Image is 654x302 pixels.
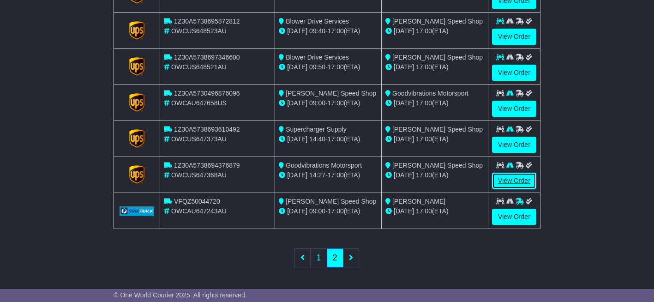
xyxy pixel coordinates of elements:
[385,26,484,36] div: (ETA)
[310,248,327,267] a: 1
[309,135,325,143] span: 14:40
[286,162,362,169] span: Goodvibrations Motorsport
[287,171,307,179] span: [DATE]
[328,27,344,35] span: 17:00
[416,135,432,143] span: 17:00
[392,126,483,133] span: [PERSON_NAME] Speed Shop
[309,63,325,71] span: 09:50
[309,171,325,179] span: 14:27
[328,171,344,179] span: 17:00
[129,57,145,76] img: GetCarrierServiceLogo
[287,27,307,35] span: [DATE]
[129,93,145,112] img: GetCarrierServiceLogo
[394,135,414,143] span: [DATE]
[309,99,325,107] span: 09:00
[385,170,484,180] div: (ETA)
[174,198,220,205] span: VFQZ50044720
[279,62,378,72] div: - (ETA)
[328,135,344,143] span: 17:00
[394,171,414,179] span: [DATE]
[392,162,483,169] span: [PERSON_NAME] Speed Shop
[492,209,536,225] a: View Order
[171,207,227,215] span: OWCAU647243AU
[385,134,484,144] div: (ETA)
[279,98,378,108] div: - (ETA)
[129,165,145,184] img: GetCarrierServiceLogo
[328,99,344,107] span: 17:00
[392,90,468,97] span: Goodvibrations Motorsport
[287,99,307,107] span: [DATE]
[416,99,432,107] span: 17:00
[416,27,432,35] span: 17:00
[394,99,414,107] span: [DATE]
[174,162,240,169] span: 1Z30A5738694376879
[171,99,227,107] span: OWCAU647658US
[385,62,484,72] div: (ETA)
[392,54,483,61] span: [PERSON_NAME] Speed Shop
[174,18,240,25] span: 1Z30A5738695872812
[174,54,240,61] span: 1Z30A5738697346600
[286,126,347,133] span: Supercharger Supply
[174,126,240,133] span: 1Z30A5738693610492
[309,27,325,35] span: 09:40
[279,206,378,216] div: - (ETA)
[328,63,344,71] span: 17:00
[385,206,484,216] div: (ETA)
[174,90,240,97] span: 1Z30A5730496876096
[286,54,349,61] span: Blower Drive Services
[129,129,145,148] img: GetCarrierServiceLogo
[392,198,445,205] span: [PERSON_NAME]
[287,135,307,143] span: [DATE]
[328,207,344,215] span: 17:00
[279,134,378,144] div: - (ETA)
[385,98,484,108] div: (ETA)
[171,171,227,179] span: OWCUS647368AU
[120,206,154,216] img: GetCarrierServiceLogo
[171,27,227,35] span: OWCUS648523AU
[286,90,376,97] span: [PERSON_NAME] Speed Shop
[171,135,227,143] span: OWCUS647373AU
[279,170,378,180] div: - (ETA)
[286,18,349,25] span: Blower Drive Services
[392,18,483,25] span: [PERSON_NAME] Speed Shop
[129,21,145,40] img: GetCarrierServiceLogo
[416,63,432,71] span: 17:00
[492,101,536,117] a: View Order
[394,207,414,215] span: [DATE]
[171,63,227,71] span: OWCUS648521AU
[309,207,325,215] span: 09:00
[279,26,378,36] div: - (ETA)
[492,173,536,189] a: View Order
[492,65,536,81] a: View Order
[394,63,414,71] span: [DATE]
[287,63,307,71] span: [DATE]
[416,171,432,179] span: 17:00
[286,198,376,205] span: [PERSON_NAME] Speed Shop
[327,248,343,267] a: 2
[492,137,536,153] a: View Order
[492,29,536,45] a: View Order
[114,291,247,299] span: © One World Courier 2025. All rights reserved.
[394,27,414,35] span: [DATE]
[287,207,307,215] span: [DATE]
[416,207,432,215] span: 17:00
